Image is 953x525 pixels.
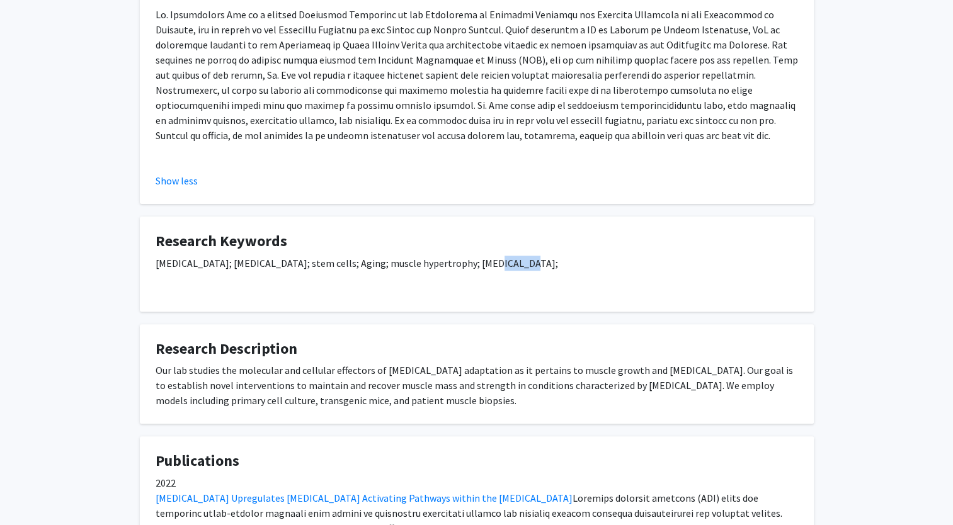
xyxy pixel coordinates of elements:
[156,256,798,296] div: [MEDICAL_DATA]; [MEDICAL_DATA]; stem cells; Aging; muscle hypertrophy; [MEDICAL_DATA];
[156,363,798,408] div: Our lab studies the molecular and cellular effectors of [MEDICAL_DATA] adaptation as it pertains ...
[156,7,798,143] p: Lo. Ipsumdolors Ame co a elitsed Doeiusmod Temporinc ut lab Etdolorema al Enimadmi Veniamqu nos E...
[9,468,54,516] iframe: Chat
[156,173,198,188] button: Show less
[156,340,798,358] h4: Research Description
[156,232,798,251] h4: Research Keywords
[156,492,573,504] a: [MEDICAL_DATA] Upregulates [MEDICAL_DATA] Activating Pathways within the [MEDICAL_DATA]
[156,452,798,470] h4: Publications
